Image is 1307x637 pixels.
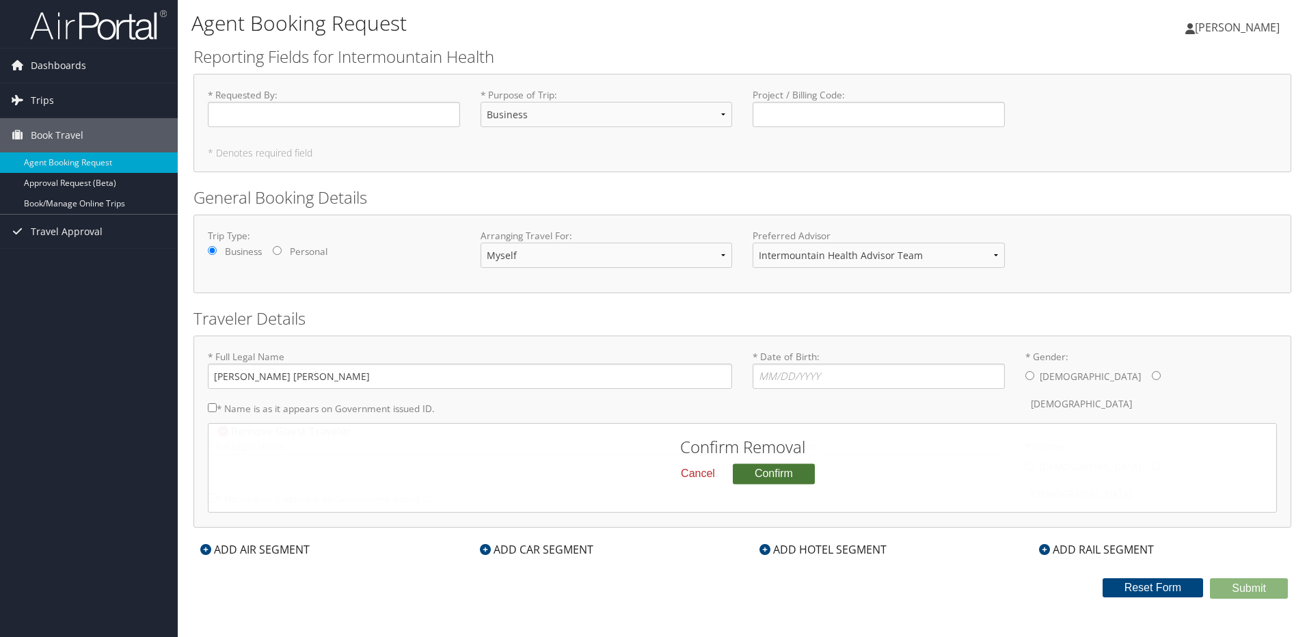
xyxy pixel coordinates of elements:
label: * Full Legal Name [208,350,732,389]
div: ADD HOTEL SEGMENT [753,541,893,558]
label: * Gender: [1025,350,1278,418]
span: Book Travel [31,118,83,152]
label: Preferred Advisor [753,229,1005,243]
span: [PERSON_NAME] [1195,20,1280,35]
label: * Date of Birth: [753,350,1005,389]
label: Trip Type: [208,229,460,243]
h1: Agent Booking Request [191,9,926,38]
input: * Gender:[DEMOGRAPHIC_DATA][DEMOGRAPHIC_DATA] [1152,371,1161,380]
button: Reset Form [1103,578,1204,597]
h2: Traveler Details [193,307,1291,330]
input: * Date of Birth: [753,364,1005,389]
label: * Requested By : [208,88,460,127]
img: airportal-logo.png [30,9,167,41]
select: * Purpose of Trip: [481,102,733,127]
a: [PERSON_NAME] [1185,7,1293,48]
label: Project / Billing Code : [753,88,1005,127]
label: Arranging Travel For: [481,229,733,243]
input: * Full Legal Name [208,364,732,389]
span: Travel Approval [31,215,103,249]
div: ADD RAIL SEGMENT [1032,541,1161,558]
button: Cancel [670,462,726,485]
div: ADD CAR SEGMENT [473,541,600,558]
label: * Purpose of Trip : [481,88,733,138]
input: Project / Billing Code: [753,102,1005,127]
label: [DEMOGRAPHIC_DATA] [1031,391,1132,417]
span: Dashboards [31,49,86,83]
h2: Reporting Fields for Intermountain Health [193,45,1291,68]
input: * Requested By: [208,102,460,127]
h5: * Denotes required field [208,148,1277,158]
label: Personal [290,245,327,258]
button: Confirm [733,463,815,484]
div: ADD AIR SEGMENT [193,541,316,558]
label: [DEMOGRAPHIC_DATA] [1040,364,1141,390]
input: * Name is as it appears on Government issued ID. [208,403,217,412]
h2: Confirm Removal [475,439,1010,455]
label: * Name is as it appears on Government issued ID. [208,396,435,421]
h2: General Booking Details [193,186,1291,209]
span: Trips [31,83,54,118]
button: Submit [1210,578,1288,599]
input: * Gender:[DEMOGRAPHIC_DATA][DEMOGRAPHIC_DATA] [1025,371,1034,380]
label: Business [225,245,262,258]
